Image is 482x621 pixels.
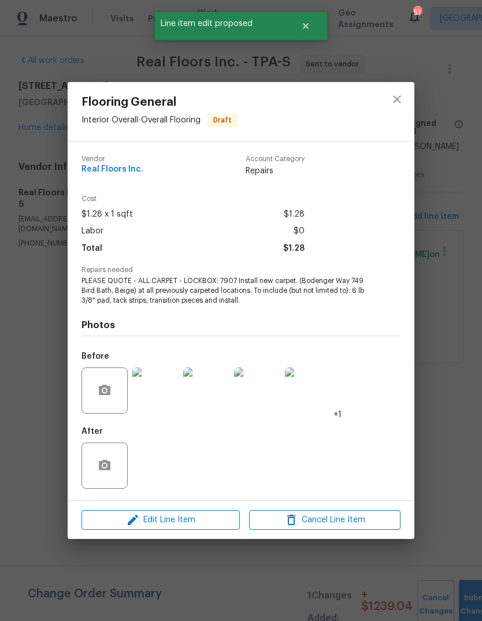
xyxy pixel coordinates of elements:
div: 51 [413,7,421,18]
span: PLEASE QUOTE - ALL CARPET - LOCKBOX: 7907 Install new carpet. (Bodenger Way 749 Bird Bath, Beige)... [81,276,369,305]
span: Line item edit proposed [154,12,287,36]
span: Flooring General [81,96,238,109]
button: close [383,85,411,113]
span: Vendor [81,155,143,163]
span: $0 [294,223,305,240]
span: Repairs needed [81,266,401,274]
span: Real Floors Inc. [81,165,143,174]
button: Close [287,14,325,38]
span: Edit Line Item [85,513,236,527]
span: Cost [81,195,305,203]
span: Repairs [246,165,305,177]
span: Draft [209,114,236,126]
span: $1.28 x 1 sqft [81,206,133,223]
h5: Before [81,352,109,360]
button: Cancel Line Item [249,510,401,530]
span: Labor [81,223,103,240]
span: +1 [333,409,342,421]
span: Total [81,240,102,257]
span: Interior Overall - Overall Flooring [81,116,201,124]
button: Edit Line Item [81,510,240,530]
h4: Photos [81,319,401,331]
h5: After [81,427,103,436]
span: Account Category [246,155,305,163]
span: Cancel Line Item [253,513,397,527]
span: $1.28 [284,206,305,223]
span: $1.28 [283,240,305,257]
